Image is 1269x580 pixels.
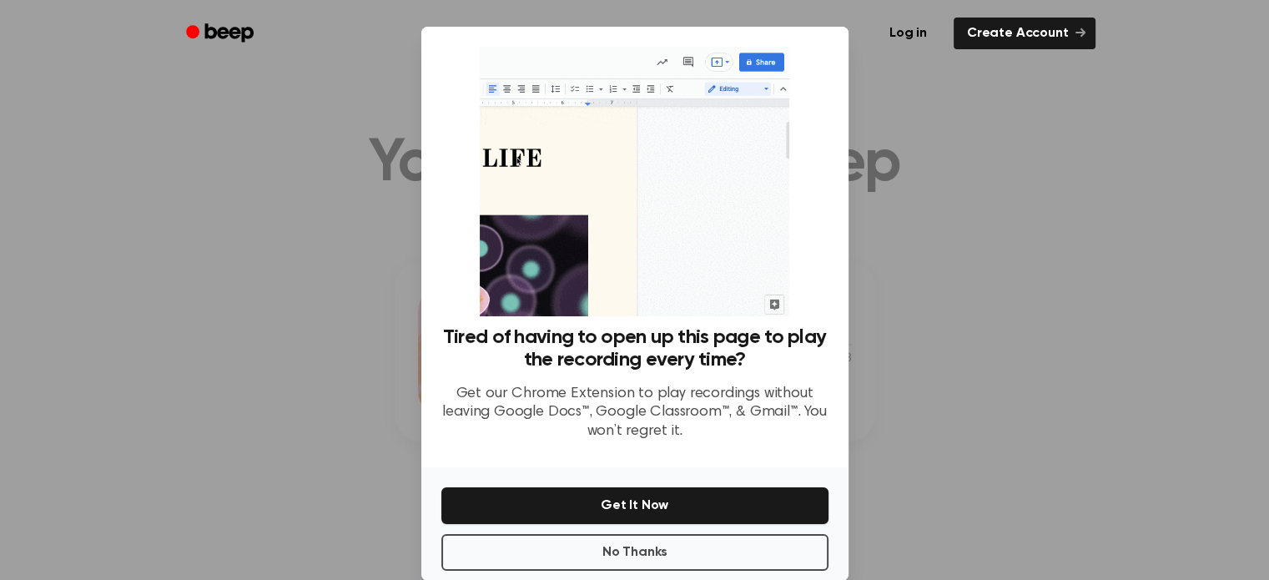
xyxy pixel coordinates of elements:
button: No Thanks [441,534,828,571]
img: Beep extension in action [480,47,789,316]
a: Create Account [954,18,1095,49]
a: Beep [174,18,269,50]
h3: Tired of having to open up this page to play the recording every time? [441,326,828,371]
button: Get It Now [441,487,828,524]
p: Get our Chrome Extension to play recordings without leaving Google Docs™, Google Classroom™, & Gm... [441,385,828,441]
a: Log in [873,14,944,53]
